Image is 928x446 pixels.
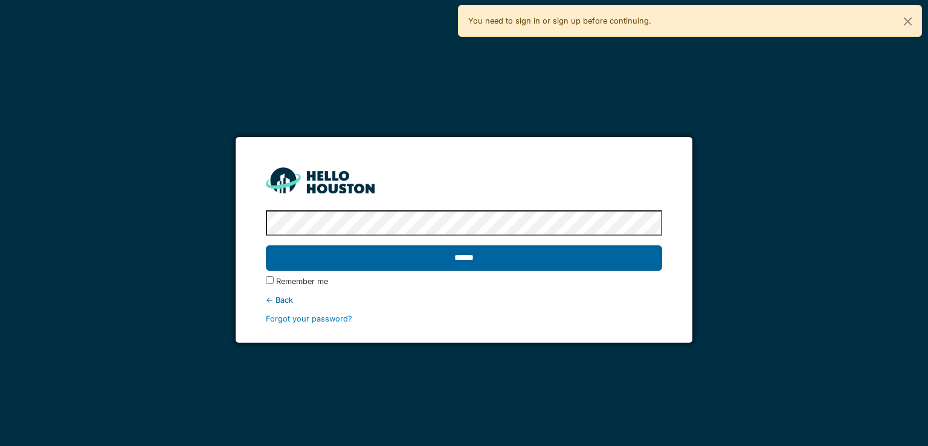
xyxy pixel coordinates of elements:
img: HH_line-BYnF2_Hg.png [266,167,375,193]
div: ← Back [266,294,662,306]
label: Remember me [276,276,328,287]
a: Forgot your password? [266,314,352,323]
button: Close [894,5,921,37]
div: You need to sign in or sign up before continuing. [458,5,922,37]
